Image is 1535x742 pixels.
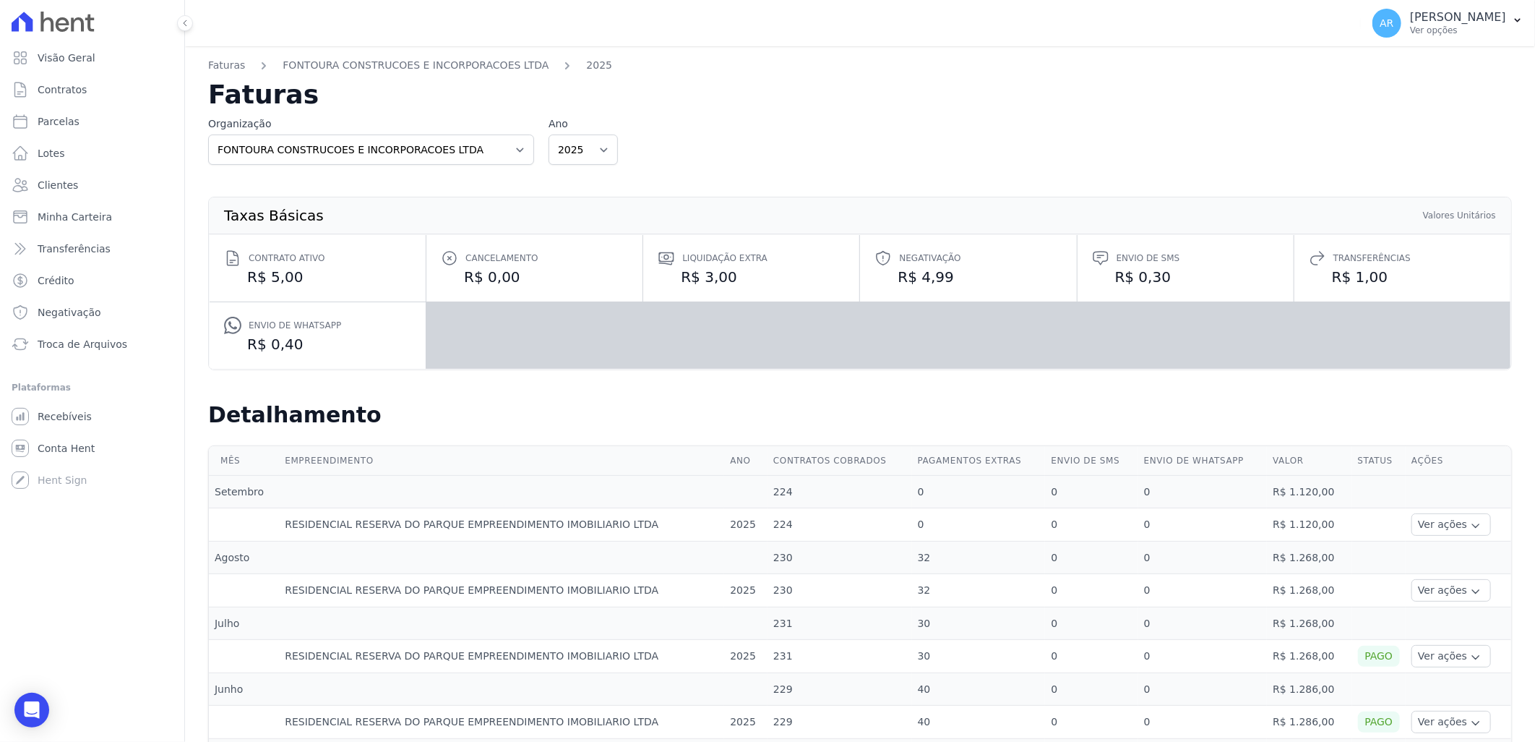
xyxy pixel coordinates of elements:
[874,267,1062,287] dd: R$ 4,99
[12,379,173,396] div: Plataformas
[912,508,1046,542] td: 0
[1045,640,1138,673] td: 0
[6,43,179,72] a: Visão Geral
[279,508,724,542] td: RESIDENCIAL RESERVA DO PARQUE EMPREENDIMENTO IMOBILIARIO LTDA
[658,267,845,287] dd: R$ 3,00
[209,476,279,508] td: Setembro
[38,210,112,224] span: Minha Carteira
[224,334,411,354] dd: R$ 0,40
[38,441,95,456] span: Conta Hent
[724,446,767,476] th: Ano
[14,693,49,728] div: Open Intercom Messenger
[38,114,79,129] span: Parcelas
[724,706,767,739] td: 2025
[767,476,912,508] td: 224
[1411,513,1491,536] button: Ver ações
[1333,251,1411,265] span: Transferências
[1309,267,1496,287] dd: R$ 1,00
[1045,706,1138,739] td: 0
[1045,508,1138,542] td: 0
[682,251,767,265] span: Liquidação extra
[6,330,179,359] a: Troca de Arquivos
[1267,476,1351,508] td: R$ 1.120,00
[1138,574,1268,607] td: 0
[1411,579,1491,602] button: Ver ações
[1267,673,1351,706] td: R$ 1.286,00
[279,640,724,673] td: RESIDENCIAL RESERVA DO PARQUE EMPREENDIMENTO IMOBILIARIO LTDA
[208,116,534,132] label: Organização
[6,434,179,463] a: Conta Hent
[38,305,101,320] span: Negativação
[767,706,912,739] td: 229
[912,706,1046,739] td: 40
[1267,706,1351,739] td: R$ 1.286,00
[1267,607,1351,640] td: R$ 1.268,00
[1117,251,1180,265] span: Envio de SMS
[209,607,279,640] td: Julho
[6,234,179,263] a: Transferências
[6,202,179,231] a: Minha Carteira
[6,107,179,136] a: Parcelas
[38,273,74,288] span: Crédito
[1267,640,1351,673] td: R$ 1.268,00
[249,318,341,333] span: Envio de Whatsapp
[1406,446,1511,476] th: Ações
[6,266,179,295] a: Crédito
[38,409,92,424] span: Recebíveis
[912,542,1046,574] td: 32
[465,251,538,265] span: Cancelamento
[1138,673,1268,706] td: 0
[1138,706,1268,739] td: 0
[1411,645,1491,668] button: Ver ações
[1138,476,1268,508] td: 0
[912,607,1046,640] td: 30
[767,640,912,673] td: 231
[1352,446,1406,476] th: Status
[767,542,912,574] td: 230
[1358,712,1401,733] div: Pago
[767,607,912,640] td: 231
[279,446,724,476] th: Empreendimento
[1380,18,1393,28] span: AR
[1138,607,1268,640] td: 0
[1138,640,1268,673] td: 0
[224,267,411,287] dd: R$ 5,00
[1410,10,1506,25] p: [PERSON_NAME]
[209,446,279,476] th: Mês
[1361,3,1535,43] button: AR [PERSON_NAME] Ver opções
[6,402,179,431] a: Recebíveis
[1267,508,1351,542] td: R$ 1.120,00
[767,574,912,607] td: 230
[1410,25,1506,36] p: Ver opções
[208,402,1512,428] h2: Detalhamento
[1267,574,1351,607] td: R$ 1.268,00
[441,267,628,287] dd: R$ 0,00
[209,542,279,574] td: Agosto
[223,209,324,222] th: Taxas Básicas
[1045,542,1138,574] td: 0
[1422,209,1497,222] th: Valores Unitários
[586,58,612,73] a: 2025
[38,51,95,65] span: Visão Geral
[1358,646,1401,667] div: Pago
[208,58,245,73] a: Faturas
[1411,711,1491,733] button: Ver ações
[6,298,179,327] a: Negativação
[1045,673,1138,706] td: 0
[724,508,767,542] td: 2025
[1045,607,1138,640] td: 0
[767,508,912,542] td: 224
[1138,542,1268,574] td: 0
[38,242,111,256] span: Transferências
[6,171,179,200] a: Clientes
[724,640,767,673] td: 2025
[209,673,279,706] td: Junho
[1138,446,1268,476] th: Envio de Whatsapp
[899,251,960,265] span: Negativação
[767,673,912,706] td: 229
[1267,542,1351,574] td: R$ 1.268,00
[912,446,1046,476] th: Pagamentos extras
[249,251,324,265] span: Contrato ativo
[767,446,912,476] th: Contratos cobrados
[912,476,1046,508] td: 0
